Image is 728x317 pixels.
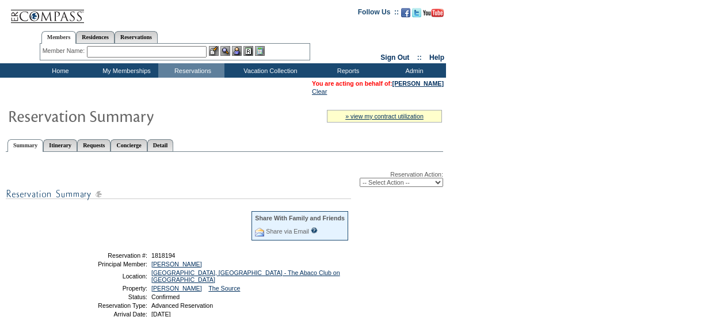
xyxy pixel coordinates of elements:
td: Reports [314,63,380,78]
a: Summary [7,139,43,152]
td: Follow Us :: [358,7,399,21]
img: Follow us on Twitter [412,8,421,17]
td: My Memberships [92,63,158,78]
img: subTtlResSummary.gif [6,187,351,201]
td: Principal Member: [65,261,147,268]
a: Follow us on Twitter [412,12,421,18]
img: Impersonate [232,46,242,56]
span: 1818194 [151,252,176,259]
div: Member Name: [43,46,87,56]
td: Reservation #: [65,252,147,259]
img: b_calculator.gif [255,46,265,56]
img: Reservaton Summary [7,104,238,127]
span: Confirmed [151,293,180,300]
img: Become our fan on Facebook [401,8,410,17]
span: :: [417,54,422,62]
td: Reservation Type: [65,302,147,309]
a: Share via Email [266,228,309,235]
a: Subscribe to our YouTube Channel [423,12,444,18]
a: Clear [312,88,327,95]
a: Help [429,54,444,62]
td: Status: [65,293,147,300]
td: Admin [380,63,446,78]
img: b_edit.gif [209,46,219,56]
div: Share With Family and Friends [255,215,345,221]
a: Sign Out [380,54,409,62]
a: [PERSON_NAME] [151,285,202,292]
td: Location: [65,269,147,283]
div: Reservation Action: [6,171,443,187]
a: Concierge [110,139,147,151]
a: Reservations [115,31,158,43]
a: Detail [147,139,174,151]
td: Property: [65,285,147,292]
input: What is this? [311,227,318,234]
img: Reservations [243,46,253,56]
a: The Source [208,285,240,292]
a: Itinerary [43,139,77,151]
td: Home [26,63,92,78]
a: Residences [76,31,115,43]
a: [PERSON_NAME] [151,261,202,268]
a: Requests [77,139,110,151]
a: » view my contract utilization [345,113,424,120]
td: Vacation Collection [224,63,314,78]
a: [PERSON_NAME] [392,80,444,87]
a: [GEOGRAPHIC_DATA], [GEOGRAPHIC_DATA] - The Abaco Club on [GEOGRAPHIC_DATA] [151,269,340,283]
span: You are acting on behalf of: [312,80,444,87]
img: Subscribe to our YouTube Channel [423,9,444,17]
a: Become our fan on Facebook [401,12,410,18]
a: Members [41,31,77,44]
img: View [220,46,230,56]
span: Advanced Reservation [151,302,213,309]
td: Reservations [158,63,224,78]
